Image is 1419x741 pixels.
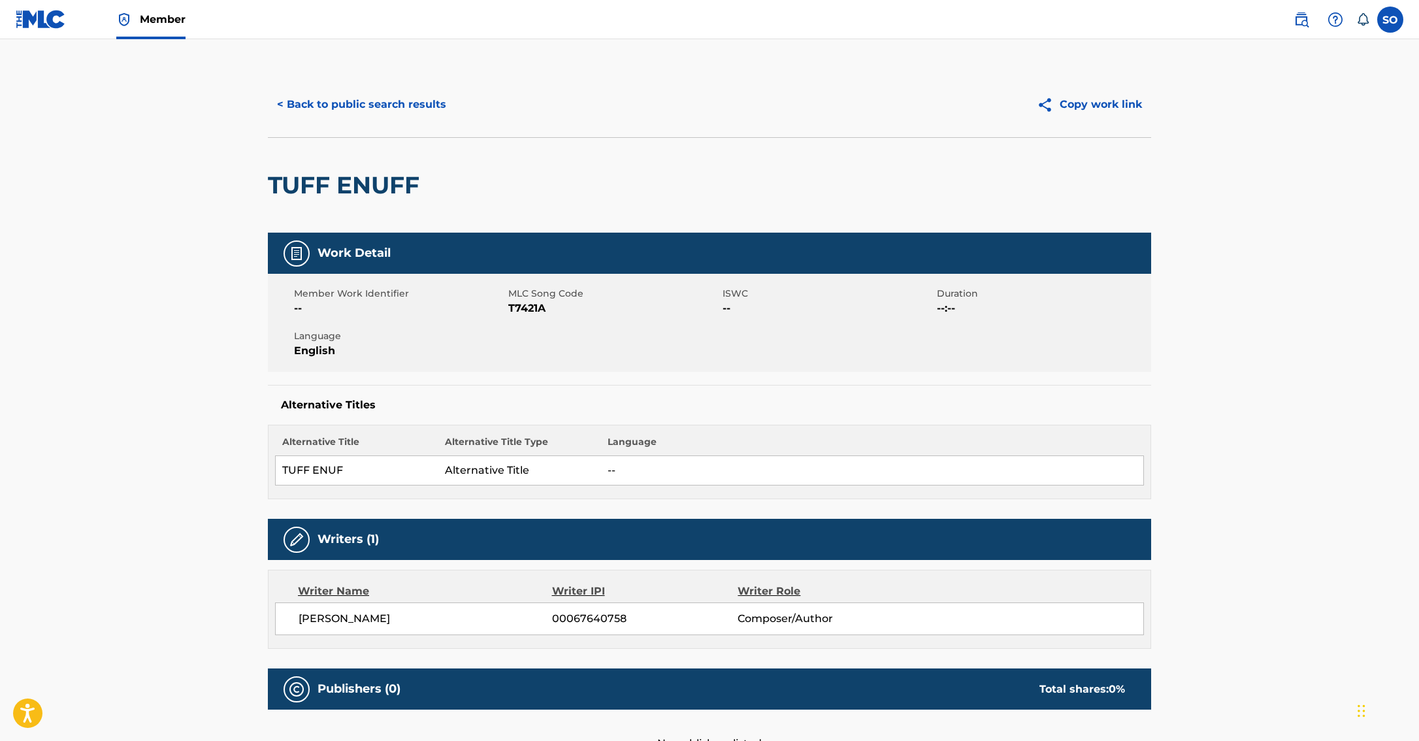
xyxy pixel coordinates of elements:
[1377,7,1403,33] div: User Menu
[1039,682,1125,697] div: Total shares:
[318,682,400,697] h5: Publishers (0)
[268,88,455,121] button: < Back to public search results
[16,10,66,29] img: MLC Logo
[116,12,132,27] img: Top Rightsholder
[289,532,304,548] img: Writers
[1356,13,1369,26] div: Notifications
[508,301,719,316] span: T7421A
[601,435,1144,456] th: Language
[140,12,186,27] span: Member
[552,584,738,599] div: Writer IPI
[937,301,1148,316] span: --:--
[1037,97,1060,113] img: Copy work link
[552,611,738,627] span: 00067640758
[1294,12,1309,27] img: search
[1109,683,1125,695] span: 0 %
[299,611,552,627] span: [PERSON_NAME]
[289,246,304,261] img: Work Detail
[1358,691,1365,731] div: Drag
[276,435,438,456] th: Alternative Title
[268,171,426,200] h2: TUFF ENUFF
[298,584,552,599] div: Writer Name
[738,611,907,627] span: Composer/Author
[1328,12,1343,27] img: help
[276,456,438,486] td: TUFF ENUF
[281,399,1138,412] h5: Alternative Titles
[318,532,379,547] h5: Writers (1)
[508,287,719,301] span: MLC Song Code
[1288,7,1314,33] a: Public Search
[937,287,1148,301] span: Duration
[1382,508,1419,614] iframe: Resource Center
[723,287,934,301] span: ISWC
[738,584,907,599] div: Writer Role
[294,287,505,301] span: Member Work Identifier
[1354,678,1419,741] iframe: Chat Widget
[1028,88,1151,121] button: Copy work link
[318,246,391,261] h5: Work Detail
[294,343,505,359] span: English
[438,435,601,456] th: Alternative Title Type
[723,301,934,316] span: --
[601,456,1144,486] td: --
[289,682,304,697] img: Publishers
[438,456,601,486] td: Alternative Title
[294,329,505,343] span: Language
[1322,7,1348,33] div: Help
[294,301,505,316] span: --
